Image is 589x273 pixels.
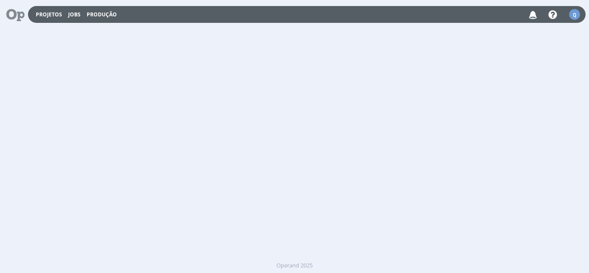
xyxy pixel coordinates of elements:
div: Q [569,9,580,20]
button: Projetos [33,11,65,18]
button: Q [569,7,580,22]
a: Jobs [68,11,81,18]
button: Produção [84,11,119,18]
a: Projetos [36,11,62,18]
a: Produção [87,11,117,18]
button: Jobs [66,11,83,18]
